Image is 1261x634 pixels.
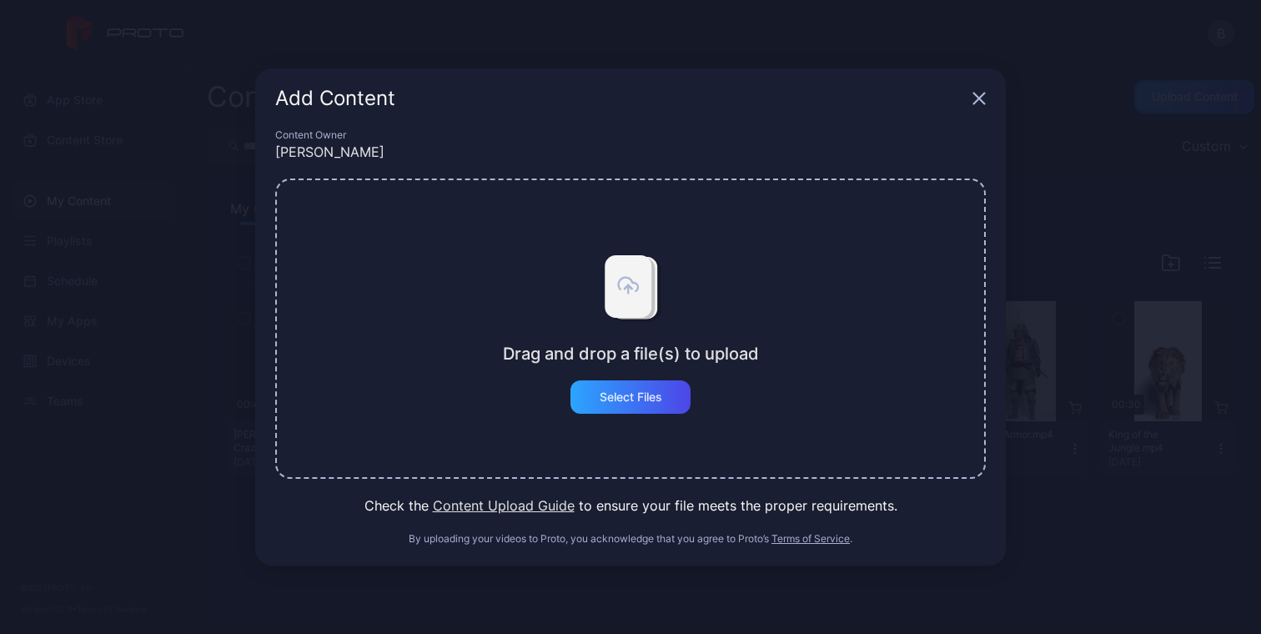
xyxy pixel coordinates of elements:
div: Content Owner [275,128,986,142]
div: Select Files [600,390,662,404]
button: Terms of Service [771,532,850,546]
button: Content Upload Guide [433,496,575,516]
div: [PERSON_NAME] [275,142,986,162]
div: Drag and drop a file(s) to upload [503,344,759,364]
div: Check the to ensure your file meets the proper requirements. [275,496,986,516]
button: Select Files [570,380,691,414]
div: Add Content [275,88,966,108]
div: By uploading your videos to Proto, you acknowledge that you agree to Proto’s . [275,532,986,546]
